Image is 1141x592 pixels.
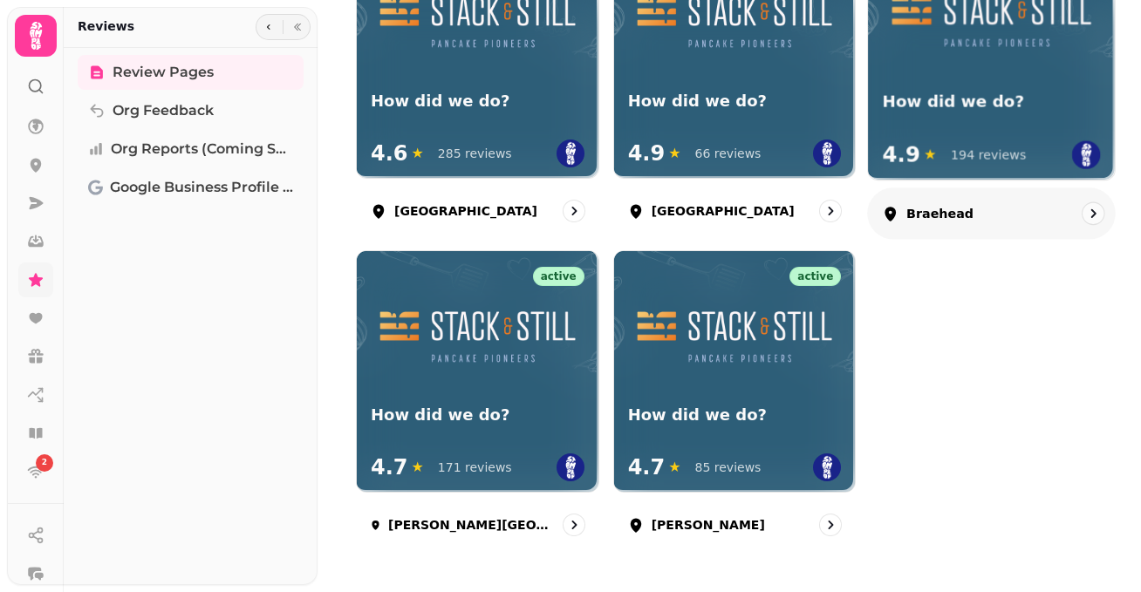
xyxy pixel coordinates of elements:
[356,250,599,551] a: West George StactiveHow did we do?How did we do?4.7★171 reviews[PERSON_NAME][GEOGRAPHIC_DATA]
[78,17,134,35] h2: Reviews
[371,453,408,481] span: 4.7
[371,405,584,426] h3: How did we do?
[613,250,857,551] a: LivingstonactiveHow did we do?How did we do?4.7★85 reviews[PERSON_NAME]
[628,282,842,388] img: How did we do?
[668,143,680,164] span: ★
[438,459,512,476] div: 171 reviews
[78,55,304,90] a: Review Pages
[533,267,584,286] div: active
[628,453,666,481] span: 4.7
[883,140,920,169] span: 4.9
[628,91,842,112] h3: How did we do?
[78,132,304,167] a: Org Reports (coming soon)
[789,267,841,286] div: active
[628,139,666,167] span: 4.9
[371,282,584,388] img: How did we do?
[565,202,583,220] svg: go to
[412,457,424,478] span: ★
[42,457,47,469] span: 2
[565,516,583,534] svg: go to
[388,516,556,534] p: [PERSON_NAME][GEOGRAPHIC_DATA]
[110,177,293,198] span: Google Business Profile (Beta)
[113,100,214,121] span: Org Feedback
[951,146,1026,163] div: 194 reviews
[695,145,762,162] div: 66 reviews
[371,91,584,112] h3: How did we do?
[557,453,584,481] img: st.png
[822,516,839,534] svg: go to
[18,454,53,489] a: 2
[111,139,293,160] span: Org Reports (coming soon)
[1084,204,1102,221] svg: go to
[695,459,762,476] div: 85 reviews
[412,143,424,164] span: ★
[371,139,408,167] span: 4.6
[557,139,584,167] img: st.png
[652,202,795,220] p: [GEOGRAPHIC_DATA]
[438,145,512,162] div: 285 reviews
[78,170,304,205] a: Google Business Profile (Beta)
[652,516,765,534] p: [PERSON_NAME]
[668,457,680,478] span: ★
[628,405,842,426] h3: How did we do?
[924,144,937,165] span: ★
[883,91,1101,112] h3: How did we do?
[813,139,841,167] img: st.png
[1072,140,1101,169] img: st.png
[113,62,214,83] span: Review Pages
[906,204,974,221] p: Braehead
[394,202,537,220] p: [GEOGRAPHIC_DATA]
[78,93,304,128] a: Org Feedback
[822,202,839,220] svg: go to
[813,453,841,481] img: st.png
